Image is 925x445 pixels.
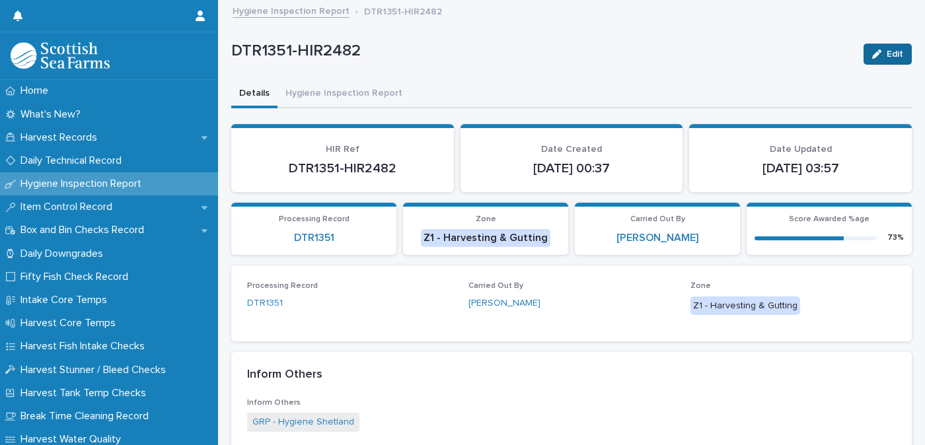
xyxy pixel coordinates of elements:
[476,160,667,176] p: [DATE] 00:37
[15,201,123,213] p: Item Control Record
[247,399,301,407] span: Inform Others
[541,145,602,154] span: Date Created
[864,44,912,65] button: Edit
[247,282,318,290] span: Processing Record
[11,42,110,69] img: mMrefqRFQpe26GRNOUkG
[630,215,685,223] span: Carried Out By
[252,415,354,429] a: GRP - Hygiene Shetland
[705,160,896,176] p: [DATE] 03:57
[364,3,442,18] p: DTR1351-HIR2482
[789,215,869,223] span: Score Awarded %age
[15,248,114,260] p: Daily Downgrades
[326,145,359,154] span: HIR Ref
[15,271,139,283] p: Fifty Fish Check Record
[231,81,277,108] button: Details
[15,387,157,399] p: Harvest Tank Temp Checks
[247,368,322,382] h2: Inform Others
[468,282,523,290] span: Carried Out By
[15,294,118,306] p: Intake Core Temps
[15,108,91,121] p: What's New?
[476,215,496,223] span: Zone
[616,232,698,244] a: [PERSON_NAME]
[690,296,800,316] div: Z1 - Harvesting & Gutting
[15,131,108,144] p: Harvest Records
[15,224,155,236] p: Box and Bin Checks Record
[15,317,126,329] p: Harvest Core Temps
[15,410,159,423] p: Break Time Cleaning Record
[247,296,283,310] a: DTR1351
[277,81,410,108] button: Hygiene Inspection Report
[15,178,152,190] p: Hygiene Inspection Report
[247,160,438,176] p: DTR1351-HIR2482
[887,233,904,242] div: 73 %
[294,232,334,244] a: DTR1351
[887,50,903,59] span: Edit
[770,145,832,154] span: Date Updated
[279,215,350,223] span: Processing Record
[231,42,853,61] p: DTR1351-HIR2482
[15,85,59,97] p: Home
[15,364,176,376] p: Harvest Stunner / Bleed Checks
[690,282,711,290] span: Zone
[421,229,550,247] div: Z1 - Harvesting & Gutting
[233,3,350,18] a: Hygiene Inspection Report
[15,340,155,353] p: Harvest Fish Intake Checks
[15,154,132,167] p: Daily Technical Record
[468,296,540,310] a: [PERSON_NAME]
